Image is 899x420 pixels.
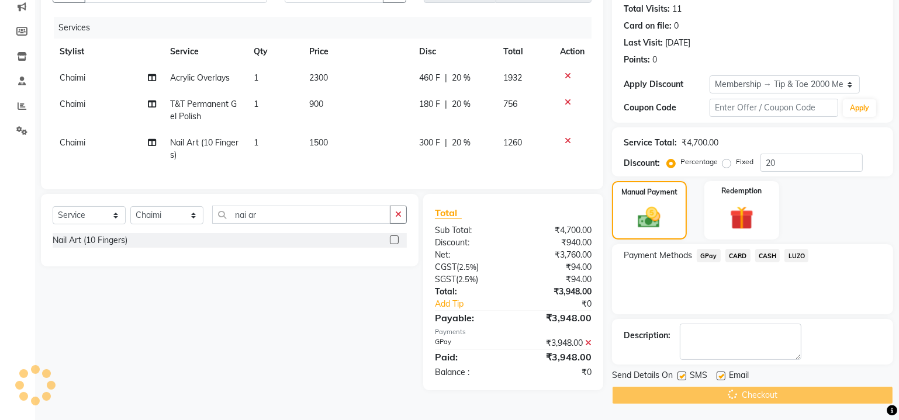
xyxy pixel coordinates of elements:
div: Description: [624,329,670,342]
div: Service Total: [624,137,677,149]
span: 2300 [310,72,329,83]
span: 1500 [310,137,329,148]
input: Search or Scan [212,206,390,224]
span: 300 F [419,137,440,149]
div: Payments [435,327,592,337]
span: 1932 [504,72,523,83]
div: ₹94.00 [513,261,600,273]
div: Discount: [426,237,513,249]
img: _gift.svg [722,203,761,232]
span: | [445,72,447,84]
div: 0 [652,54,657,66]
div: ₹4,700.00 [513,224,600,237]
div: ( ) [426,273,513,286]
th: Stylist [53,39,163,65]
div: Payable: [426,311,513,325]
div: ₹0 [528,298,600,310]
span: Chaimi [60,72,85,83]
label: Redemption [721,186,762,196]
div: 0 [674,20,679,32]
span: 756 [504,99,518,109]
label: Fixed [736,157,753,167]
span: 2.5% [458,275,476,284]
div: Balance : [426,366,513,379]
div: ₹94.00 [513,273,600,286]
span: 460 F [419,72,440,84]
span: CASH [755,249,780,262]
div: ₹940.00 [513,237,600,249]
div: ₹3,760.00 [513,249,600,261]
span: LUZO [784,249,808,262]
span: T&T Permanent Gel Polish [170,99,237,122]
div: ₹3,948.00 [513,286,600,298]
span: 20 % [452,137,471,149]
div: Points: [624,54,650,66]
div: Services [54,17,600,39]
div: ₹0 [513,366,600,379]
div: Coupon Code [624,102,710,114]
label: Manual Payment [621,187,677,197]
span: Nail Art (10 Fingers) [170,137,238,160]
div: ₹3,948.00 [513,350,600,364]
span: CGST [435,262,457,272]
div: GPay [426,337,513,349]
label: Percentage [680,157,718,167]
div: Total: [426,286,513,298]
span: Send Details On [612,369,673,384]
span: 20 % [452,98,471,110]
th: Service [163,39,247,65]
span: SMS [690,369,707,384]
span: 20 % [452,72,471,84]
span: SGST [435,274,456,284]
div: Paid: [426,350,513,364]
button: Apply [843,99,876,117]
th: Total [497,39,553,65]
div: Card on file: [624,20,672,32]
a: Add Tip [426,298,528,310]
span: | [445,98,447,110]
th: Action [553,39,592,65]
div: Net: [426,249,513,261]
div: Sub Total: [426,224,513,237]
span: 180 F [419,98,440,110]
th: Price [303,39,413,65]
th: Disc [412,39,496,65]
span: Chaimi [60,137,85,148]
div: [DATE] [665,37,690,49]
span: GPay [697,249,721,262]
span: CARD [725,249,751,262]
div: ( ) [426,261,513,273]
span: Email [729,369,749,384]
div: 11 [672,3,682,15]
div: Nail Art (10 Fingers) [53,234,127,247]
th: Qty [247,39,303,65]
img: _cash.svg [631,204,668,231]
span: Total [435,207,462,219]
span: 1 [254,99,258,109]
span: 900 [310,99,324,109]
span: 2.5% [459,262,476,272]
span: Payment Methods [624,249,692,262]
div: Total Visits: [624,3,670,15]
span: 1 [254,72,258,83]
div: ₹3,948.00 [513,311,600,325]
div: Last Visit: [624,37,663,49]
span: 1 [254,137,258,148]
div: Discount: [624,157,660,169]
div: ₹3,948.00 [513,337,600,349]
span: | [445,137,447,149]
span: Chaimi [60,99,85,109]
div: Apply Discount [624,78,710,91]
span: 1260 [504,137,523,148]
div: ₹4,700.00 [682,137,718,149]
span: Acrylic Overlays [170,72,230,83]
input: Enter Offer / Coupon Code [710,99,839,117]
